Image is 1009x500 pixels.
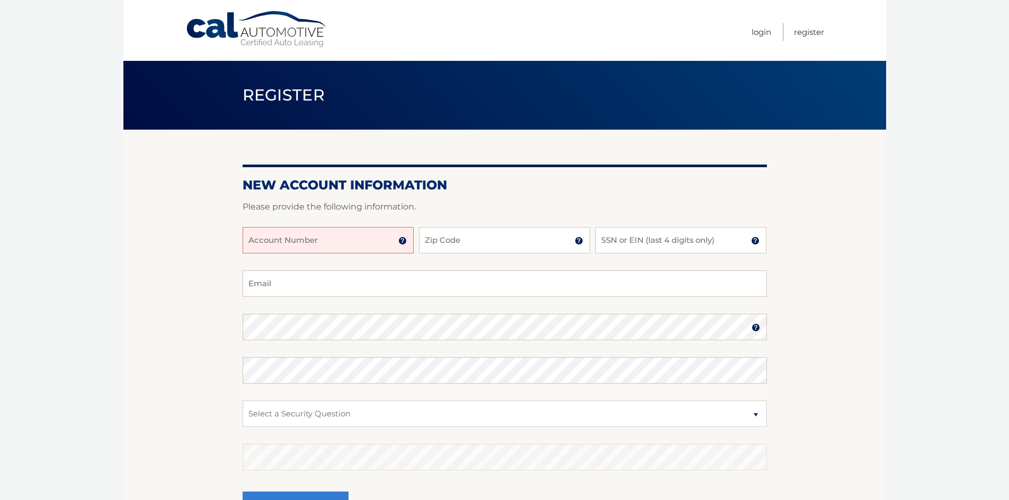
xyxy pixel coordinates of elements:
[243,227,414,253] input: Account Number
[243,85,325,105] span: Register
[243,199,767,214] p: Please provide the following information.
[794,23,824,41] a: Register
[752,323,760,332] img: tooltip.svg
[185,11,328,48] a: Cal Automotive
[419,227,590,253] input: Zip Code
[243,270,767,297] input: Email
[398,237,407,245] img: tooltip.svg
[575,237,583,245] img: tooltip.svg
[752,23,771,41] a: Login
[751,237,760,245] img: tooltip.svg
[243,177,767,193] h2: New Account Information
[595,227,766,253] input: SSN or EIN (last 4 digits only)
